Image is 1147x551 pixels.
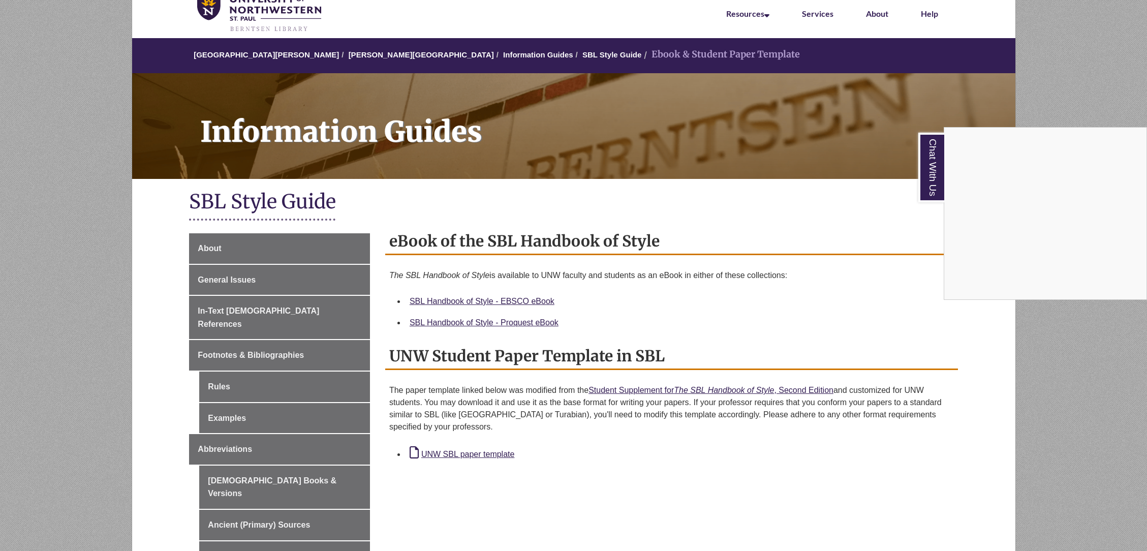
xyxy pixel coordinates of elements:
[944,127,1147,300] div: Chat With Us
[802,9,833,18] a: Services
[726,9,769,18] a: Resources
[918,133,944,202] a: Chat With Us
[921,9,938,18] a: Help
[866,9,888,18] a: About
[944,128,1146,299] iframe: Chat Widget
